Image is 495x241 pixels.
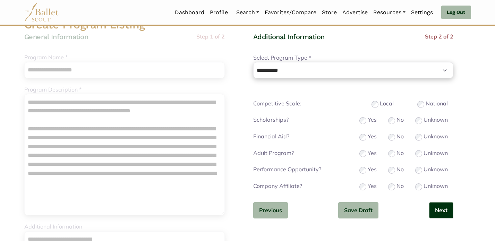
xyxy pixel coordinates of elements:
label: No [396,149,404,158]
label: Performance Opportunity? [253,165,353,175]
a: Log Out [441,6,471,19]
a: Search [233,5,262,20]
a: Store [319,5,340,20]
label: Unknown [424,165,448,174]
label: Competitive Scale: [253,99,353,109]
button: Previous [253,202,288,218]
h4: Additional Information [253,32,393,41]
a: Dashboard [172,5,207,20]
label: No [396,115,404,124]
label: Company Affiliate? [253,182,353,191]
p: Step 2 of 2 [425,32,453,41]
label: Local [380,99,394,108]
label: Yes [368,149,377,158]
label: Adult Program? [253,149,353,158]
label: Yes [368,115,377,124]
a: Settings [408,5,436,20]
label: Select Program Type * [253,53,311,62]
a: Profile [207,5,231,20]
label: Scholarships? [253,115,353,125]
a: Favorites/Compare [262,5,319,20]
label: Unknown [424,182,448,191]
button: Next [429,202,453,218]
label: No [396,182,404,191]
a: Advertise [340,5,370,20]
button: Save Draft [338,202,378,218]
label: No [396,132,404,141]
a: Resources [370,5,408,20]
label: Yes [368,132,377,141]
label: National [426,99,448,108]
label: Financial Aid? [253,132,353,142]
label: Yes [368,182,377,191]
label: Unknown [424,115,448,124]
label: Unknown [424,132,448,141]
label: Unknown [424,149,448,158]
label: No [396,165,404,174]
label: Yes [368,165,377,174]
